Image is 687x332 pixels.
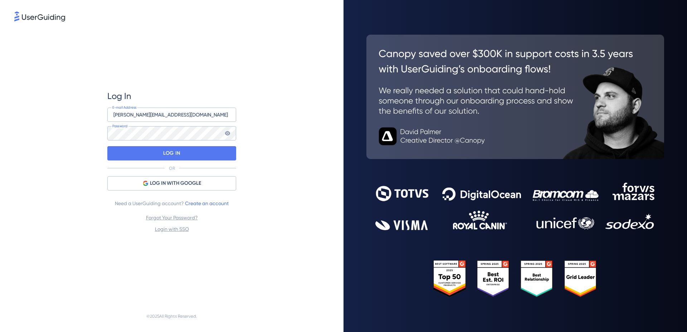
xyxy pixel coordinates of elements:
[366,35,664,159] img: 26c0aa7c25a843aed4baddd2b5e0fa68.svg
[150,179,201,188] span: LOG IN WITH GOOGLE
[107,108,236,122] input: example@company.com
[185,200,229,206] a: Create an account
[155,226,189,232] a: Login with SSO
[169,165,175,171] p: OR
[375,183,655,230] img: 9302ce2ac39453076f5bc0f2f2ca889b.svg
[146,312,197,321] span: © 2025 All Rights Reserved.
[14,11,65,21] img: 8faab4ba6bc7696a72372aa768b0286c.svg
[163,148,180,159] p: LOG IN
[115,199,229,208] span: Need a UserGuiding account?
[107,90,131,102] span: Log In
[146,215,198,220] a: Forgot Your Password?
[433,260,597,298] img: 25303e33045975176eb484905ab012ff.svg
